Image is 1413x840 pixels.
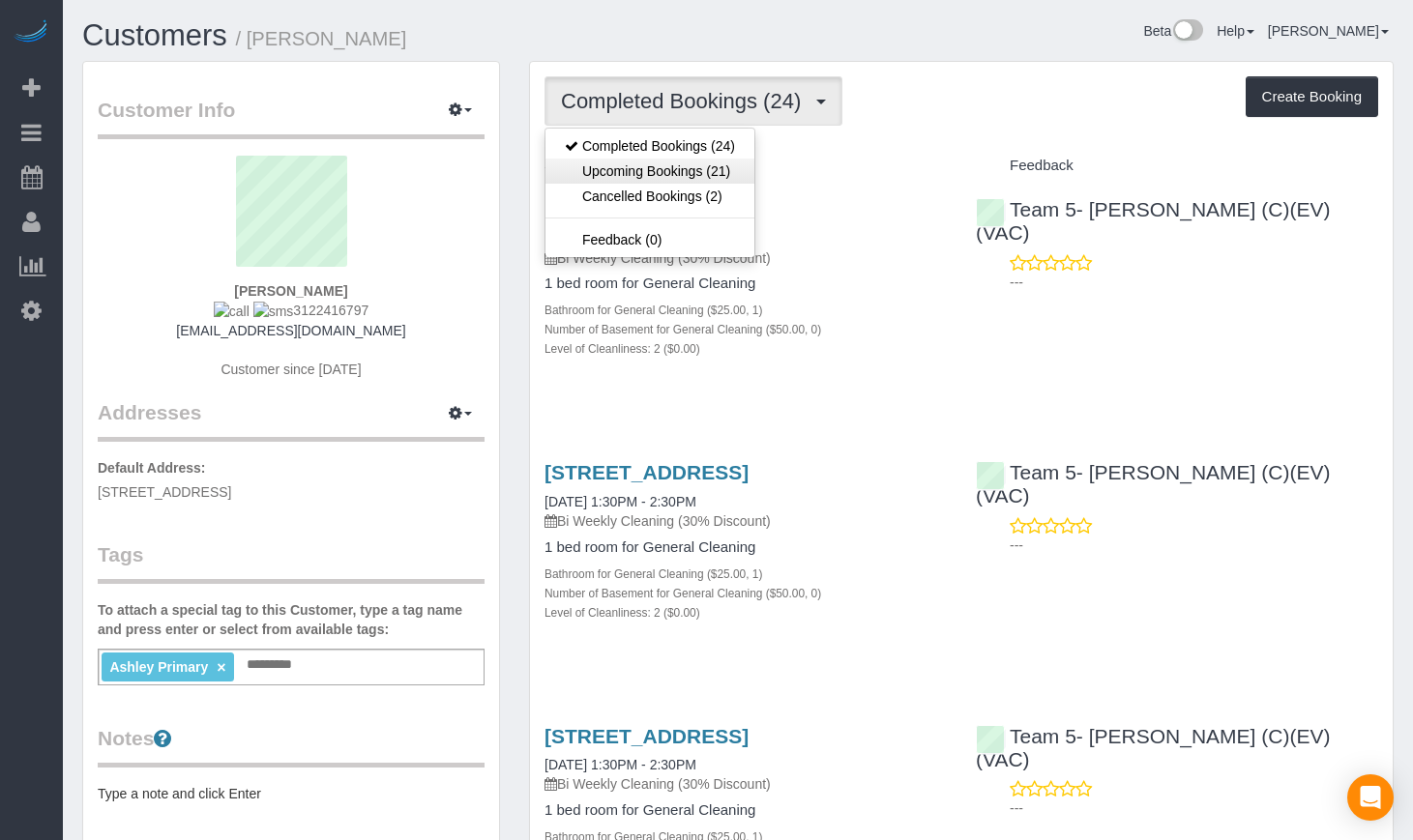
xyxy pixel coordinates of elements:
small: Bathroom for General Cleaning ($25.00, 1) [545,304,762,317]
div: Open Intercom Messenger [1347,774,1394,821]
a: [STREET_ADDRESS] [545,461,749,483]
span: Completed Bookings (24) [561,89,810,113]
a: Team 5- [PERSON_NAME] (C)(EV)(VAC) [976,461,1330,507]
small: / [PERSON_NAME] [236,28,407,49]
small: Level of Cleanliness: 2 ($0.00) [545,606,700,620]
small: Level of Cleanliness: 2 ($0.00) [545,342,700,356]
p: --- [1010,798,1378,818]
button: Create Booking [1246,76,1378,117]
a: × [217,659,225,676]
label: Default Address: [98,458,206,478]
a: Cancelled Bookings (2) [545,184,754,209]
a: [STREET_ADDRESS] [545,725,749,747]
a: Customers [82,18,227,52]
a: Feedback (0) [545,227,754,252]
p: --- [1010,536,1378,555]
a: Beta [1143,23,1203,39]
p: Bi Weekly Cleaning (30% Discount) [545,511,947,531]
h4: 1 bed room for General Cleaning [545,539,947,556]
span: Customer since [DATE] [221,362,361,377]
a: Team 5- [PERSON_NAME] (C)(EV)(VAC) [976,725,1330,770]
img: sms [253,302,294,321]
pre: Type a note and click Enter [98,784,485,803]
legend: Notes [98,724,485,768]
a: [PERSON_NAME] [1268,23,1389,39]
legend: Tags [98,540,485,584]
img: call [214,302,250,321]
a: [DATE] 1:30PM - 2:30PM [545,494,696,509]
p: Bi Weekly Cleaning (30% Discount) [545,248,947,268]
legend: Customer Info [98,96,485,139]
small: Number of Basement for General Cleaning ($50.00, 0) [545,587,821,600]
label: To attach a special tag to this Customer, type a tag name and press enter or select from availabl... [98,600,485,639]
p: --- [1010,273,1378,292]
h4: Feedback [976,158,1378,174]
button: Completed Bookings (24) [545,76,842,126]
span: [STREET_ADDRESS] [98,484,231,500]
a: [EMAIL_ADDRESS][DOMAIN_NAME] [176,323,405,338]
a: Help [1217,23,1254,39]
strong: [PERSON_NAME] [234,283,347,299]
a: Completed Bookings (24) [545,133,754,159]
h4: 1 bed room for General Cleaning [545,802,947,819]
small: Bathroom for General Cleaning ($25.00, 1) [545,567,762,581]
img: Automaid Logo [12,19,50,46]
small: Number of Basement for General Cleaning ($50.00, 0) [545,323,821,336]
p: Bi Weekly Cleaning (30% Discount) [545,774,947,794]
span: 3122416797 [214,303,368,318]
span: Ashley Primary [109,659,208,675]
a: Upcoming Bookings (21) [545,159,754,184]
img: New interface [1171,19,1203,44]
h4: 1 bed room for General Cleaning [545,275,947,292]
a: Team 5- [PERSON_NAME] (C)(EV)(VAC) [976,198,1330,244]
a: [DATE] 1:30PM - 2:30PM [545,757,696,772]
